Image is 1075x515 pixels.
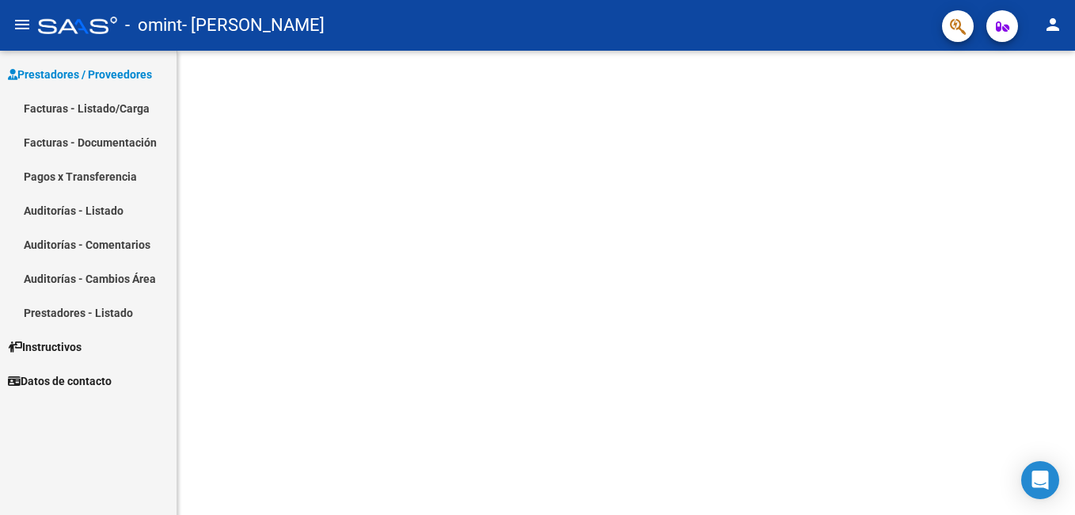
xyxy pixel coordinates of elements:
mat-icon: menu [13,15,32,34]
span: Prestadores / Proveedores [8,66,152,83]
span: - [PERSON_NAME] [182,8,325,43]
mat-icon: person [1043,15,1062,34]
span: - omint [125,8,182,43]
div: Open Intercom Messenger [1021,461,1059,499]
span: Datos de contacto [8,372,112,390]
span: Instructivos [8,338,82,356]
